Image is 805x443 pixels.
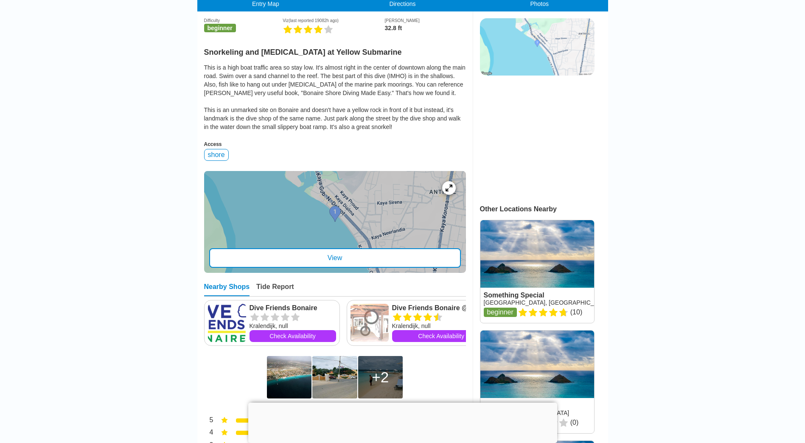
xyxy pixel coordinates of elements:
[480,18,595,76] img: staticmap
[208,304,246,342] img: Dive Friends Bonaire
[283,18,384,23] div: Viz (last reported 19082h ago)
[250,330,336,342] a: Check Availability
[351,304,389,342] img: Dive Friends Bonaire @ Gooddive Bonaire
[204,24,236,32] span: beginner
[471,0,608,7] div: Photos
[480,205,608,213] div: Other Locations Nearby
[204,43,466,57] h2: Snorkeling and [MEDICAL_DATA] at Yellow Submarine
[267,356,311,398] img: Calabas Reef
[334,0,471,7] div: Directions
[256,283,294,296] div: Tide Report
[204,149,229,161] div: shore
[250,304,336,312] a: Dive Friends Bonaire
[385,25,466,31] div: 32.8 ft
[204,18,283,23] div: Difficulty
[392,304,491,312] a: Dive Friends Bonaire @ Gooddive Bonaire
[312,356,357,398] img: Park outside the property walls, and check-in with the dive shop before unloading.
[204,63,466,131] div: This is a high boat traffic area so stay low. It's almost right in the center of downtown along t...
[248,403,557,441] iframe: Advertisement
[392,322,491,330] div: Kralendijk, null
[484,409,569,416] a: Bonaire, [GEOGRAPHIC_DATA]
[209,248,461,268] div: View
[204,171,466,273] a: entry mapView
[204,415,213,426] div: 5
[204,283,250,296] div: Nearby Shops
[484,299,611,306] a: [GEOGRAPHIC_DATA], [GEOGRAPHIC_DATA]
[197,0,334,7] div: Entry Map
[204,141,466,147] div: Access
[204,428,213,439] div: 4
[372,369,389,386] div: 2
[480,84,594,190] iframe: Advertisement
[385,18,466,23] div: [PERSON_NAME]
[392,330,491,342] a: Check Availability
[250,322,336,330] div: Kralendijk, null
